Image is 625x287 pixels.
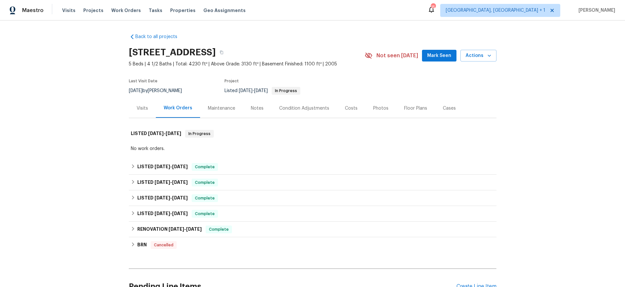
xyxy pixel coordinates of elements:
[345,105,358,112] div: Costs
[129,34,191,40] a: Back to all projects
[172,211,188,216] span: [DATE]
[206,226,231,233] span: Complete
[422,50,456,62] button: Mark Seen
[148,131,181,136] span: -
[376,52,418,59] span: Not seen [DATE]
[129,175,496,190] div: LISTED [DATE]-[DATE]Complete
[192,179,217,186] span: Complete
[129,159,496,175] div: LISTED [DATE]-[DATE]Complete
[203,7,246,14] span: Geo Assignments
[129,49,216,56] h2: [STREET_ADDRESS]
[224,79,239,83] span: Project
[137,179,188,186] h6: LISTED
[83,7,103,14] span: Projects
[186,227,202,231] span: [DATE]
[137,194,188,202] h6: LISTED
[129,237,496,253] div: BRN Cancelled
[148,131,164,136] span: [DATE]
[137,105,148,112] div: Visits
[155,164,170,169] span: [DATE]
[22,7,44,14] span: Maestro
[155,180,170,184] span: [DATE]
[129,123,496,144] div: LISTED [DATE]-[DATE]In Progress
[460,50,496,62] button: Actions
[466,52,491,60] span: Actions
[155,211,188,216] span: -
[279,105,329,112] div: Condition Adjustments
[129,61,365,67] span: 5 Beds | 4 1/2 Baths | Total: 4230 ft² | Above Grade: 3130 ft² | Basement Finished: 1100 ft² | 2005
[137,210,188,218] h6: LISTED
[129,87,190,95] div: by [PERSON_NAME]
[149,8,162,13] span: Tasks
[239,89,268,93] span: -
[155,164,188,169] span: -
[172,180,188,184] span: [DATE]
[239,89,252,93] span: [DATE]
[137,225,202,233] h6: RENOVATION
[431,4,435,10] div: 15
[576,7,615,14] span: [PERSON_NAME]
[169,227,184,231] span: [DATE]
[137,163,188,171] h6: LISTED
[172,164,188,169] span: [DATE]
[192,164,217,170] span: Complete
[169,227,202,231] span: -
[404,105,427,112] div: Floor Plans
[208,105,235,112] div: Maintenance
[129,206,496,222] div: LISTED [DATE]-[DATE]Complete
[443,105,456,112] div: Cases
[170,7,196,14] span: Properties
[155,180,188,184] span: -
[216,47,227,58] button: Copy Address
[186,130,213,137] span: In Progress
[164,105,192,111] div: Work Orders
[131,130,181,138] h6: LISTED
[151,242,176,248] span: Cancelled
[62,7,75,14] span: Visits
[137,241,147,249] h6: BRN
[155,211,170,216] span: [DATE]
[131,145,495,152] div: No work orders.
[129,89,143,93] span: [DATE]
[129,79,157,83] span: Last Visit Date
[129,190,496,206] div: LISTED [DATE]-[DATE]Complete
[446,7,545,14] span: [GEOGRAPHIC_DATA], [GEOGRAPHIC_DATA] + 1
[224,89,300,93] span: Listed
[373,105,388,112] div: Photos
[272,89,300,93] span: In Progress
[192,211,217,217] span: Complete
[427,52,451,60] span: Mark Seen
[129,222,496,237] div: RENOVATION [DATE]-[DATE]Complete
[192,195,217,201] span: Complete
[155,196,188,200] span: -
[251,105,264,112] div: Notes
[155,196,170,200] span: [DATE]
[254,89,268,93] span: [DATE]
[172,196,188,200] span: [DATE]
[111,7,141,14] span: Work Orders
[166,131,181,136] span: [DATE]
